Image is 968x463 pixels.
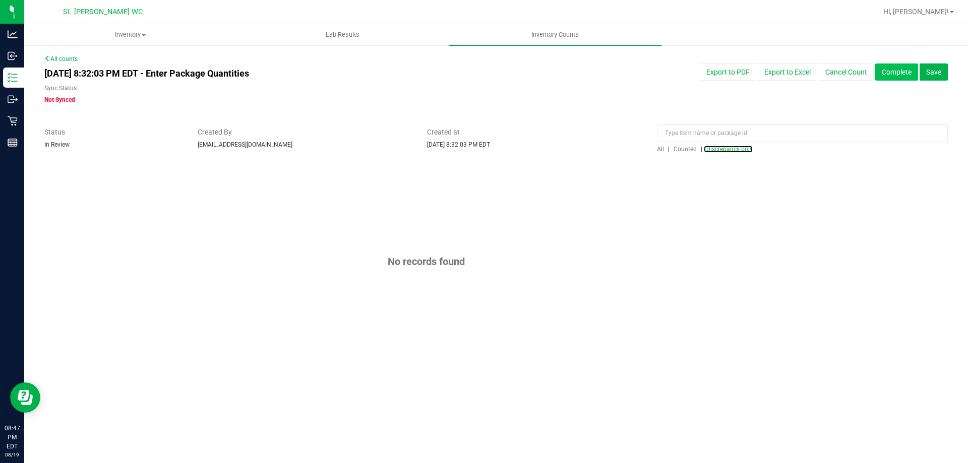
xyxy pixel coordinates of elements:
[518,30,592,39] span: Inventory Counts
[671,146,701,153] a: Counted
[427,127,642,138] span: Created at
[25,30,236,39] span: Inventory
[758,63,817,81] button: Export to Excel
[657,146,668,153] a: All
[674,146,697,153] span: Counted
[8,116,18,126] inline-svg: Retail
[701,146,702,153] span: |
[312,30,373,39] span: Lab Results
[44,84,77,93] label: Sync Status
[236,24,449,45] a: Lab Results
[657,146,664,153] span: All
[44,55,78,62] a: All counts
[5,451,20,458] p: 08/19
[926,68,941,76] span: Save
[657,124,948,142] input: Type item name or package id
[883,8,949,16] span: Hi, [PERSON_NAME]!
[449,24,661,45] a: Inventory Counts
[8,51,18,61] inline-svg: Inbound
[8,138,18,148] inline-svg: Reports
[8,73,18,83] inline-svg: Inventory
[427,141,490,148] span: [DATE] 8:32:03 PM EDT
[198,141,292,148] span: [EMAIL_ADDRESS][DOMAIN_NAME]
[5,424,20,451] p: 08:47 PM EDT
[8,29,18,39] inline-svg: Analytics
[875,63,918,81] button: Complete
[44,96,75,103] span: Not Synced
[63,8,143,16] span: St. [PERSON_NAME] WC
[10,382,40,413] iframe: Resource center
[700,63,756,81] button: Export to PDF
[819,63,874,81] button: Cancel Count
[388,255,465,268] span: No records found
[704,146,753,153] a: Discrepancy only
[668,146,670,153] span: |
[8,94,18,104] inline-svg: Outbound
[198,127,412,138] span: Created By
[44,69,565,79] h4: [DATE] 8:32:03 PM EDT - Enter Package Quantities
[920,63,948,81] button: Save
[44,141,70,148] span: In Review
[44,127,183,138] span: Status
[706,146,753,153] span: Discrepancy only
[24,24,236,45] a: Inventory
